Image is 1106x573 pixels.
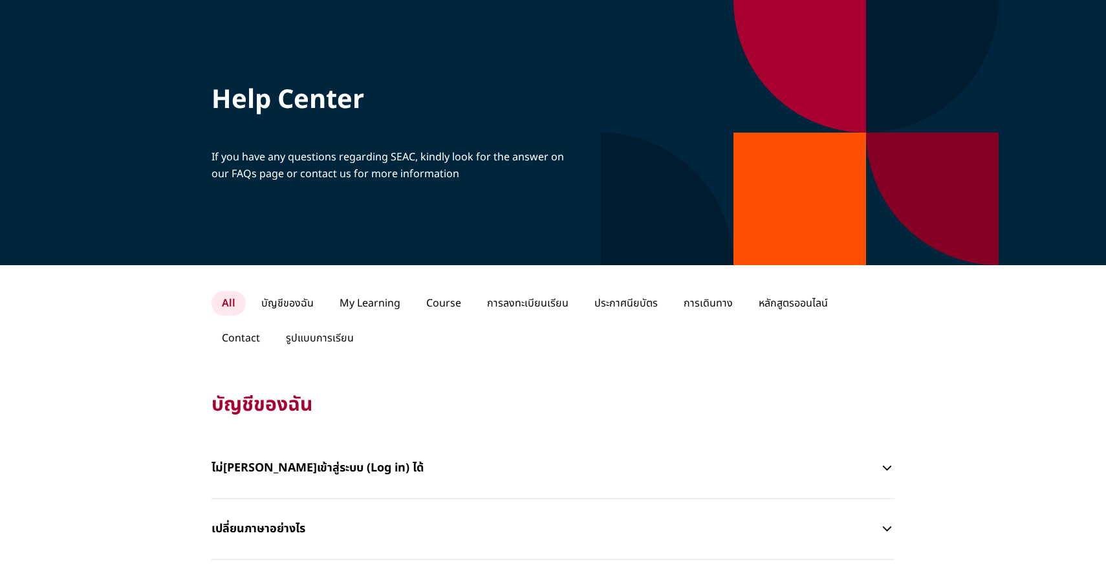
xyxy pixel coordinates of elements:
p: If you have any questions regarding SEAC, kindly look for the answer on our FAQs page or contact ... [211,149,580,182]
p: All [211,291,246,316]
p: เปลี่ยนภาษาอย่างไร [211,510,880,548]
button: เปลี่ยนภาษาอย่างไร [211,510,895,548]
p: My Learning [329,291,411,316]
p: บัญชีของฉัน [211,392,895,418]
p: การลงทะเบียนเรียน [477,291,579,316]
button: ไม่[PERSON_NAME]เข้าสู่ระบบ (Log in) ได้ [211,449,895,488]
p: บัญชีของฉัน [251,291,324,316]
p: การเดินทาง [673,291,743,316]
p: Help Center [211,83,580,118]
p: Course [416,291,472,316]
p: ไม่[PERSON_NAME]เข้าสู่ระบบ (Log in) ได้ [211,449,880,488]
p: หลักสูตรออนไลน์ [748,291,838,316]
p: Contact [211,326,270,351]
p: ประกาศนียบัตร [584,291,668,316]
p: รูปแบบการเรียน [276,326,364,351]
